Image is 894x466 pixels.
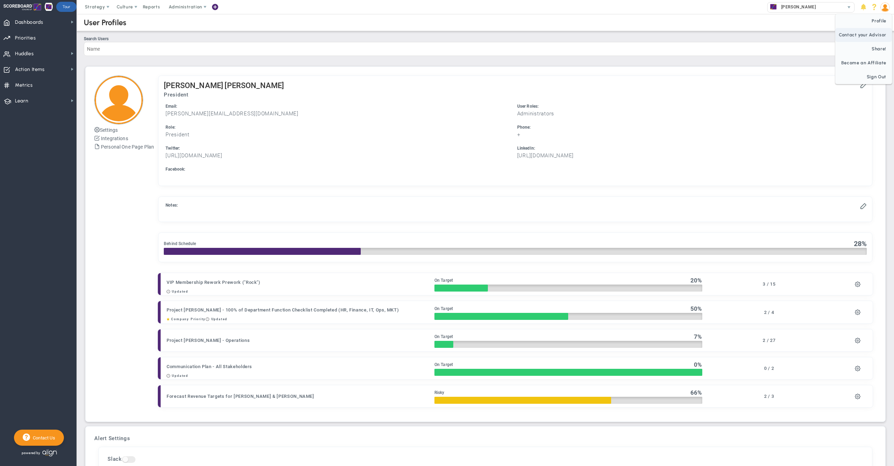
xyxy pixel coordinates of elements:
[211,317,228,321] span: Updated
[166,166,865,173] div: Facebook:
[15,31,36,45] span: Priorities
[690,389,697,396] span: 66
[690,389,702,396] div: %
[517,145,865,152] div: LinkedIn:
[763,338,775,343] span: 2 / 27
[167,307,399,313] span: Project [PERSON_NAME] - 100% of Department Function Checklist Completed (HR, Finance, IT, Ops, MKT)
[117,4,133,9] span: Culture
[517,110,865,117] div: Administrators
[694,361,697,368] span: 0
[164,241,196,246] span: Behind Schedule
[517,152,865,159] h3: [URL][DOMAIN_NAME]
[172,374,188,378] span: Updated
[101,144,154,150] a: Personal One Page Plan
[94,435,877,442] h3: Alert Settings
[880,2,890,12] img: 200761.Person.photo
[164,92,867,98] h3: President
[854,239,862,248] span: 28
[434,278,453,283] span: On Target
[434,334,453,339] span: On Target
[225,81,284,90] h2: [PERSON_NAME]
[166,110,513,117] h3: [PERSON_NAME][EMAIL_ADDRESS][DOMAIN_NAME]
[30,435,55,440] span: Contact Us
[15,78,33,93] span: Metrics
[84,18,126,27] div: User Profiles
[434,306,453,311] span: On Target
[517,124,865,131] div: Phone:
[835,28,892,42] span: Contact your Advisor
[14,447,86,458] div: Powered by Align
[101,136,128,141] a: Integrations
[206,317,227,321] span: Updated Priority
[690,305,702,313] div: %
[166,103,513,110] div: Email:
[844,2,854,12] span: select
[166,124,513,131] div: Role:
[164,81,223,90] h2: [PERSON_NAME]
[167,394,314,399] span: Forecast Revenue Targets for [PERSON_NAME] & [PERSON_NAME]
[517,103,865,110] div: User Roles:
[764,366,774,371] span: 0 / 2
[434,390,445,395] span: Risky
[15,46,34,61] span: Huddles
[690,277,697,284] span: 20
[15,15,43,30] span: Dashboards
[108,456,863,463] h3: Slack
[172,290,188,293] span: Updated
[94,142,154,151] button: Personal One Page Plan
[690,277,702,284] div: %
[166,131,513,138] h3: President
[84,36,887,41] div: Search Users
[764,310,774,315] span: 2 / 4
[167,338,250,343] span: Project [PERSON_NAME] - Operations
[94,134,128,142] button: Integrations
[835,42,892,56] span: Share!
[169,4,202,9] span: Administration
[694,333,697,340] span: 7
[166,152,513,159] h3: [URL][DOMAIN_NAME]
[835,70,892,84] span: Sign Out
[94,126,118,134] button: Settings
[694,361,702,368] div: %
[778,2,816,12] span: [PERSON_NAME]
[85,4,105,9] span: Strategy
[15,94,28,108] span: Learn
[166,202,858,209] div: Notes:
[167,289,188,293] span: Updated Priority
[764,394,774,399] span: 2 / 3
[15,62,45,77] span: Action Items
[835,14,892,28] span: Profile
[167,374,188,378] span: Updated Priority
[171,317,206,321] span: Company Priority
[434,362,453,367] span: On Target
[517,131,865,138] h3: +
[167,280,261,285] span: VIP Membership Rework Prework ("Rock")
[166,145,513,152] div: Twitter:
[84,42,887,56] input: Search Users
[167,317,206,322] span: Company Priority
[690,305,697,312] span: 50
[167,364,252,369] span: Communication Plan - All Stakeholders
[769,2,778,11] img: 32680.Company.photo
[854,240,867,248] div: %
[835,56,892,70] span: Become an Affiliate
[94,76,143,124] img: Loading...
[694,333,702,340] div: %
[763,281,775,287] span: 3 / 15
